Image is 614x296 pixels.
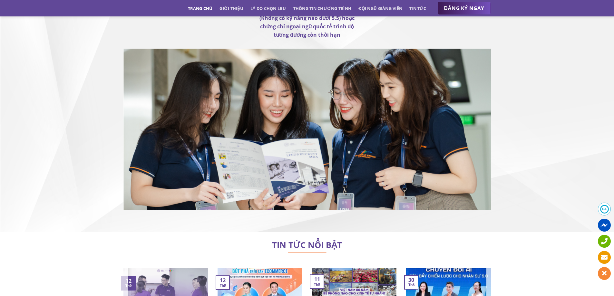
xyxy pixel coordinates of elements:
a: Tin tức [409,3,426,14]
a: ĐĂNG KÝ NGAY [438,2,491,15]
span: ĐĂNG KÝ NGAY [444,4,484,12]
a: Thông tin chương trình [293,3,352,14]
a: Lý do chọn LBU [250,3,286,14]
strong: Chứng chỉ Tiếng Anh bậc 4/IELTS 6.0 (Không có kỹ năng nào dưới 5.5) hoặc chứng chỉ ngoại ngữ quốc... [259,6,355,38]
a: Trang chủ [188,3,212,14]
a: Đội ngũ giảng viên [358,3,402,14]
a: Giới thiệu [219,3,243,14]
h2: TIN TỨC NỔI BẬT [123,242,491,248]
img: line-lbu.jpg [288,253,326,253]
